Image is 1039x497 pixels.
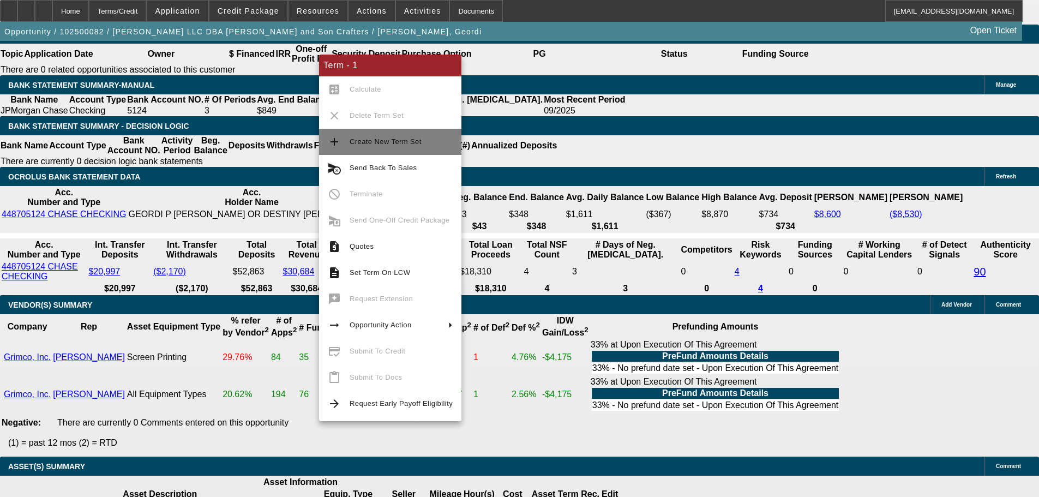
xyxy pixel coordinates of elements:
[350,164,417,172] span: Send Back To Sales
[265,326,268,334] sup: 2
[662,351,768,361] b: PreFund Amounts Details
[566,209,645,220] td: $1,611
[471,135,557,156] th: Annualized Deposits
[459,239,522,260] th: Total Loan Proceeds
[88,283,152,294] th: $20,997
[1,187,127,208] th: Acc. Number and Type
[275,44,291,64] th: IRR
[814,209,841,219] a: $8,600
[4,27,482,36] span: Opportunity / 102500082 / [PERSON_NAME] LLC DBA [PERSON_NAME] and Son Crafters / [PERSON_NAME], G...
[53,390,125,399] a: [PERSON_NAME]
[418,94,543,105] th: # Mts. Neg. [MEDICAL_DATA].
[81,322,97,331] b: Rep
[591,377,840,412] div: 33% at Upon Execution Of This Agreement
[328,319,341,332] mat-icon: arrow_right_alt
[572,283,679,294] th: 3
[758,284,763,293] a: 4
[591,340,840,375] div: 33% at Upon Execution Of This Agreement
[232,283,281,294] th: $52,863
[508,209,564,220] td: $348
[289,1,347,21] button: Resources
[298,339,332,375] td: 35
[996,302,1021,308] span: Comment
[788,239,842,260] th: Funding Sources
[645,209,700,220] td: ($367)
[966,21,1021,40] a: Open Ticket
[511,376,540,412] td: 2.56%
[283,283,331,294] th: $30,684
[584,326,588,334] sup: 2
[524,239,571,260] th: Sum of the Total NSF Count and Total Overdraft Fee Count from Ocrolus
[153,267,186,276] a: ($2,170)
[572,261,679,282] td: 3
[350,137,422,146] span: Create New Term Set
[4,352,51,362] a: Grimco, Inc.
[69,105,127,116] td: Checking
[88,267,120,276] a: $20,997
[291,44,331,64] th: One-off Profit Pts
[271,316,297,337] b: # of Apps
[759,209,813,220] td: $734
[404,7,441,15] span: Activities
[681,283,733,294] th: 0
[204,94,256,105] th: # Of Periods
[128,187,376,208] th: Acc. Holder Name
[524,283,571,294] th: 4
[542,376,589,412] td: -$4,175
[193,135,227,156] th: Beg. Balance
[572,239,679,260] th: # Days of Neg. [MEDICAL_DATA].
[2,262,78,281] a: 448705124 CHASE CHECKING
[452,187,507,208] th: Beg. Balance
[350,321,412,329] span: Opportunity Action
[843,239,916,260] th: # Working Capital Lenders
[506,321,509,329] sup: 2
[566,221,645,232] th: $1,611
[735,267,740,276] a: 4
[592,400,839,411] td: 33% - No prefund date set - Upon Execution Of This Agreement
[222,339,269,375] td: 29.76%
[293,326,297,334] sup: 2
[127,94,204,105] th: Bank Account NO.
[266,135,313,156] th: Withdrawls
[263,477,338,487] b: Asset Information
[222,376,269,412] td: 20.62%
[889,187,963,208] th: [PERSON_NAME]
[917,239,972,260] th: # of Detect Signals
[328,397,341,410] mat-icon: arrow_forward
[592,363,839,374] td: 33% - No prefund date set - Upon Execution Of This Agreement
[542,339,589,375] td: -$4,175
[23,44,93,64] th: Application Date
[512,323,540,332] b: Def %
[127,105,204,116] td: 5124
[357,7,387,15] span: Actions
[271,376,297,412] td: 194
[701,187,757,208] th: High Balance
[542,316,588,337] b: IDW Gain/Loss
[467,321,471,329] sup: 2
[788,261,842,282] td: 0
[155,7,200,15] span: Application
[917,261,972,282] td: 0
[69,94,127,105] th: Account Type
[742,44,809,64] th: Funding Source
[297,7,339,15] span: Resources
[229,44,275,64] th: $ Financed
[204,105,256,116] td: 3
[607,44,742,64] th: Status
[396,1,449,21] button: Activities
[271,339,297,375] td: 84
[350,268,410,277] span: Set Term On LCW
[843,267,848,276] span: 0
[508,187,564,208] th: End. Balance
[350,242,374,250] span: Quotes
[759,187,813,208] th: Avg. Deposit
[218,7,279,15] span: Credit Package
[127,322,220,331] b: Asset Equipment Type
[328,240,341,253] mat-icon: request_quote
[8,81,154,89] span: BANK STATEMENT SUMMARY-MANUAL
[672,322,759,331] b: Prefunding Amounts
[996,82,1016,88] span: Manage
[319,55,461,76] div: Term - 1
[788,283,842,294] th: 0
[128,209,376,220] td: GEORDI P [PERSON_NAME] OR DESTINY [PERSON_NAME]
